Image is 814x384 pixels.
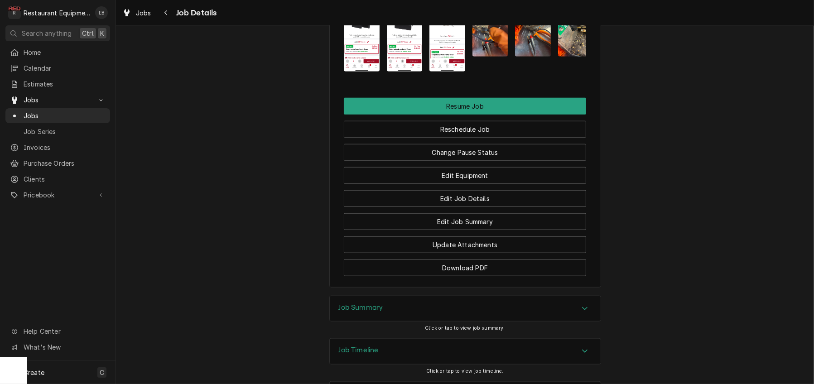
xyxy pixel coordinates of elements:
[344,253,586,276] div: Button Group Row
[426,368,503,374] span: Click or tap to view job timeline.
[330,296,601,322] button: Accordion Details Expand Trigger
[344,161,586,184] div: Button Group Row
[24,63,106,73] span: Calendar
[344,236,586,253] button: Update Attachments
[95,6,108,19] div: Emily Bird's Avatar
[5,77,110,91] a: Estimates
[425,325,505,331] span: Click or tap to view job summary.
[5,156,110,171] a: Purchase Orders
[344,98,586,115] div: Button Group Row
[119,5,155,20] a: Jobs
[5,45,110,60] a: Home
[5,92,110,107] a: Go to Jobs
[5,108,110,123] a: Jobs
[100,29,104,38] span: K
[24,95,92,105] span: Jobs
[515,9,551,57] img: bGhSpcz3SkWaXu0M8mP0
[24,342,105,352] span: What's New
[5,324,110,339] a: Go to Help Center
[330,296,601,322] div: Accordion Header
[24,369,44,376] span: Create
[8,6,21,19] div: R
[5,172,110,187] a: Clients
[5,187,110,202] a: Go to Pricebook
[24,158,106,168] span: Purchase Orders
[5,61,110,76] a: Calendar
[22,29,72,38] span: Search anything
[159,5,173,20] button: Navigate back
[24,190,92,200] span: Pricebook
[344,167,586,184] button: Edit Equipment
[329,338,601,365] div: Job Timeline
[136,8,151,18] span: Jobs
[95,6,108,19] div: EB
[344,121,586,138] button: Reschedule Job
[24,127,106,136] span: Job Series
[472,9,508,57] img: V4oFmedJS2y1hbGCxyRF
[24,79,106,89] span: Estimates
[173,7,217,19] span: Job Details
[24,48,106,57] span: Home
[344,98,586,115] button: Resume Job
[344,207,586,230] div: Button Group Row
[339,346,379,355] h3: Job Timeline
[24,111,106,120] span: Jobs
[344,190,586,207] button: Edit Job Details
[339,303,383,312] h3: Job Summary
[330,339,601,364] button: Accordion Details Expand Trigger
[558,9,594,57] img: fcnq9IrVSROlEBZnhpQG
[24,174,106,184] span: Clients
[5,140,110,155] a: Invoices
[24,326,105,336] span: Help Center
[330,339,601,364] div: Accordion Header
[329,296,601,322] div: Job Summary
[344,259,586,276] button: Download PDF
[344,213,586,230] button: Edit Job Summary
[344,184,586,207] div: Button Group Row
[344,230,586,253] div: Button Group Row
[8,6,21,19] div: Restaurant Equipment Diagnostics's Avatar
[344,98,586,276] div: Button Group
[24,8,90,18] div: Restaurant Equipment Diagnostics
[24,143,106,152] span: Invoices
[344,138,586,161] div: Button Group Row
[100,368,104,377] span: C
[5,340,110,355] a: Go to What's New
[82,29,94,38] span: Ctrl
[344,144,586,161] button: Change Pause Status
[344,115,586,138] div: Button Group Row
[5,25,110,41] button: Search anythingCtrlK
[5,124,110,139] a: Job Series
